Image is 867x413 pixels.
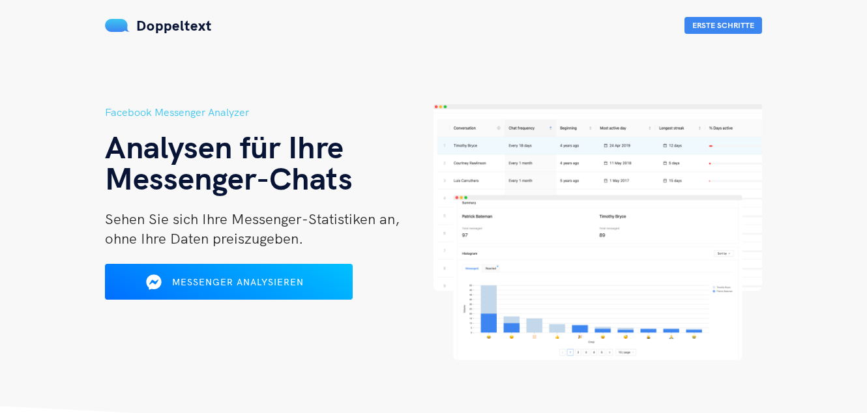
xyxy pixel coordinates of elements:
[105,281,353,292] a: Messenger analysieren
[692,20,754,30] font: Erste Schritte
[105,264,353,300] button: Messenger analysieren
[105,127,344,166] font: Analysen für Ihre
[105,229,303,248] font: ohne Ihre Daten preiszugeben.
[105,210,400,228] font: Sehen Sie sich Ihre Messenger-Statistiken an,
[172,276,304,288] font: Messenger analysieren
[684,17,762,34] button: Erste Schritte
[136,16,212,35] font: Doppeltext
[105,16,212,35] a: Doppeltext
[433,104,762,360] img: Held
[105,106,249,119] font: Facebook Messenger Analyzer
[105,19,130,32] img: mS3x8y1f88AAAAABJRU5ErkJggg==
[105,158,353,197] font: Messenger-Chats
